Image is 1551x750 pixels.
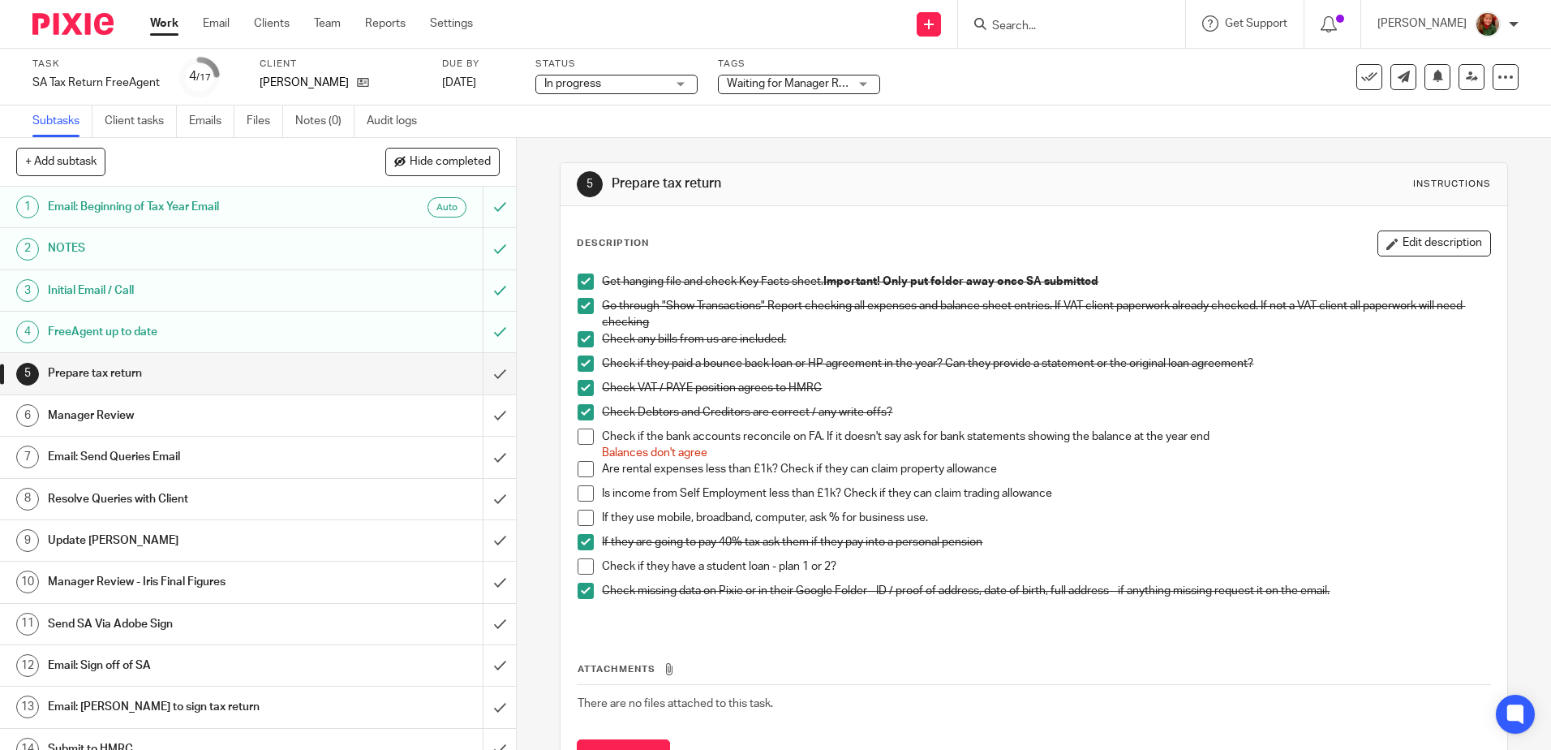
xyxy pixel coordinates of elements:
[254,15,290,32] a: Clients
[602,404,1489,420] p: Check Debtors and Creditors are correct / any write offs?
[16,148,105,175] button: + Add subtask
[367,106,429,137] a: Audit logs
[602,558,1489,575] p: Check if they have a student loan - plan 1 or 2?
[16,363,39,386] div: 5
[602,429,1489,445] p: Check if the bank accounts reconcile on FA. If it doesn't say ask for bank statements showing the...
[48,570,327,594] h1: Manager Review - Iris Final Figures
[189,67,211,86] div: 4
[602,583,1489,599] p: Check missing data on Pixie or in their Google Folder - ID / proof of address, date of birth, ful...
[48,236,327,261] h1: NOTES
[535,58,698,71] label: Status
[260,75,349,91] p: [PERSON_NAME]
[16,654,39,677] div: 12
[385,148,500,175] button: Hide completed
[577,237,649,250] p: Description
[602,274,1489,290] p: Get hanging file and check Key Facts sheet.
[16,238,39,261] div: 2
[16,404,39,427] div: 6
[16,321,39,343] div: 4
[16,279,39,302] div: 3
[16,446,39,468] div: 7
[442,58,515,71] label: Due by
[32,13,114,35] img: Pixie
[16,488,39,511] div: 8
[602,331,1489,347] p: Check any bills from us are included.
[602,380,1489,396] p: Check VAT / PAYE position agrees to HMRC
[1413,178,1491,191] div: Instructions
[105,106,177,137] a: Client tasks
[48,612,327,636] h1: Send SA Via Adobe Sign
[48,695,327,719] h1: Email: [PERSON_NAME] to sign tax return
[189,106,234,137] a: Emails
[16,571,39,593] div: 10
[48,195,327,219] h1: Email: Beginning of Tax Year Email
[16,529,39,552] div: 9
[577,171,603,197] div: 5
[602,461,1489,477] p: Are rental expenses less than £1k? Check if they can claim property allowance
[602,356,1489,372] p: Check if they paid a bounce back loan or HP agreement in the year? Can they provide a statement o...
[718,58,880,71] label: Tags
[196,73,211,82] small: /17
[295,106,354,137] a: Notes (0)
[612,175,1068,192] h1: Prepare tax return
[578,698,773,709] span: There are no files attached to this task.
[16,696,39,718] div: 13
[260,58,422,71] label: Client
[48,445,327,469] h1: Email: Send Queries Email
[602,534,1489,550] p: If they are going to pay 40% tax ask them if they pay into a personal pension
[990,19,1136,34] input: Search
[442,77,476,88] span: [DATE]
[1377,231,1491,256] button: Edit description
[602,485,1489,502] p: Is income from Self Employment less than £1k? Check if they can claim trading allowance
[578,665,655,674] span: Attachments
[410,156,491,169] span: Hide completed
[602,447,707,459] span: Balances don't agree
[727,78,868,89] span: Waiting for Manager Review
[203,15,230,32] a: Email
[314,15,341,32] a: Team
[48,361,327,386] h1: Prepare tax return
[427,197,466,218] div: Auto
[430,15,473,32] a: Settings
[1377,15,1467,32] p: [PERSON_NAME]
[602,510,1489,526] p: If they use mobile, broadband, computer, ask % for business use.
[1475,11,1501,37] img: sallycropped.JPG
[32,75,160,91] div: SA Tax Return FreeAgent
[48,528,327,553] h1: Update [PERSON_NAME]
[247,106,283,137] a: Files
[32,58,160,71] label: Task
[823,276,1098,287] strong: Important! Only put folder away once SA submitted
[602,298,1489,331] p: Go through "Show Transactions" Report checking all expenses and balance sheet entries. If VAT cli...
[365,15,406,32] a: Reports
[1225,18,1287,29] span: Get Support
[48,320,327,344] h1: FreeAgent up to date
[48,653,327,678] h1: Email: Sign off of SA
[544,78,601,89] span: In progress
[48,487,327,511] h1: Resolve Queries with Client
[48,403,327,428] h1: Manager Review
[16,613,39,636] div: 11
[32,106,92,137] a: Subtasks
[48,278,327,303] h1: Initial Email / Call
[150,15,178,32] a: Work
[16,196,39,218] div: 1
